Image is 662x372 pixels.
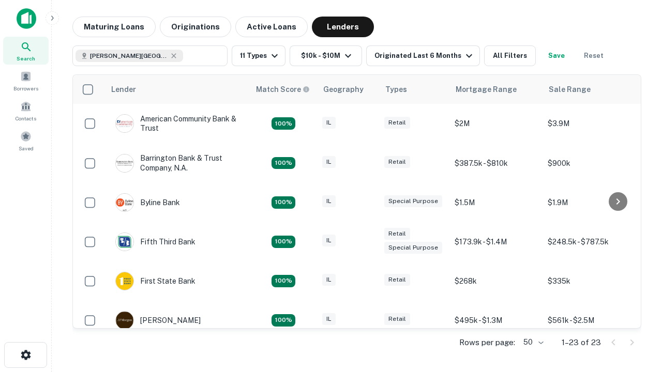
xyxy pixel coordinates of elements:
[449,104,543,143] td: $2M
[17,54,35,63] span: Search
[384,242,442,254] div: Special Purpose
[322,274,336,286] div: IL
[115,272,195,290] div: First State Bank
[384,274,410,286] div: Retail
[116,154,133,172] img: picture
[272,157,295,169] div: Matching Properties: 3, hasApolloMatch: undefined
[384,313,410,325] div: Retail
[312,17,374,37] button: Lenders
[72,17,156,37] button: Maturing Loans
[256,84,308,95] h6: Match Score
[115,233,195,251] div: Fifth Third Bank
[322,156,336,168] div: IL
[13,84,38,92] span: Borrowers
[323,83,364,96] div: Geography
[272,196,295,209] div: Matching Properties: 2, hasApolloMatch: undefined
[317,75,379,104] th: Geography
[484,45,536,66] button: All Filters
[3,127,49,154] a: Saved
[379,75,449,104] th: Types
[3,67,49,95] a: Borrowers
[322,313,336,325] div: IL
[272,314,295,327] div: Matching Properties: 3, hasApolloMatch: undefined
[540,45,573,66] button: Save your search to get updates of matches that match your search criteria.
[3,97,49,125] a: Contacts
[449,183,543,222] td: $1.5M
[610,289,662,339] iframe: Chat Widget
[16,114,36,122] span: Contacts
[272,236,295,248] div: Matching Properties: 2, hasApolloMatch: undefined
[160,17,231,37] button: Originations
[19,144,34,152] span: Saved
[519,335,545,350] div: 50
[543,183,636,222] td: $1.9M
[384,228,410,240] div: Retail
[250,75,317,104] th: Capitalize uses an advanced AI algorithm to match your search with the best lender. The match sco...
[272,117,295,130] div: Matching Properties: 2, hasApolloMatch: undefined
[322,117,336,129] div: IL
[111,83,136,96] div: Lender
[232,45,285,66] button: 11 Types
[115,311,201,330] div: [PERSON_NAME]
[374,50,475,62] div: Originated Last 6 Months
[449,261,543,301] td: $268k
[543,222,636,261] td: $248.5k - $787.5k
[116,312,133,329] img: picture
[116,194,133,211] img: picture
[366,45,480,66] button: Originated Last 6 Months
[549,83,591,96] div: Sale Range
[115,193,180,212] div: Byline Bank
[90,51,168,60] span: [PERSON_NAME][GEOGRAPHIC_DATA], [GEOGRAPHIC_DATA]
[577,45,610,66] button: Reset
[543,261,636,301] td: $335k
[322,195,336,207] div: IL
[105,75,250,104] th: Lender
[543,301,636,340] td: $561k - $2.5M
[384,117,410,129] div: Retail
[290,45,362,66] button: $10k - $10M
[116,233,133,251] img: picture
[3,37,49,65] a: Search
[543,104,636,143] td: $3.9M
[115,114,239,133] div: American Community Bank & Trust
[272,275,295,287] div: Matching Properties: 2, hasApolloMatch: undefined
[562,336,601,349] p: 1–23 of 23
[384,195,442,207] div: Special Purpose
[449,222,543,261] td: $173.9k - $1.4M
[449,75,543,104] th: Mortgage Range
[543,75,636,104] th: Sale Range
[116,115,133,132] img: picture
[322,235,336,246] div: IL
[385,83,407,96] div: Types
[456,83,517,96] div: Mortgage Range
[449,301,543,340] td: $495k - $1.3M
[235,17,308,37] button: Active Loans
[17,8,36,29] img: capitalize-icon.png
[115,153,239,172] div: Barrington Bank & Trust Company, N.a.
[116,272,133,290] img: picture
[543,143,636,182] td: $900k
[449,143,543,182] td: $387.5k - $810k
[459,336,515,349] p: Rows per page:
[256,84,310,95] div: Capitalize uses an advanced AI algorithm to match your search with the best lender. The match sco...
[384,156,410,168] div: Retail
